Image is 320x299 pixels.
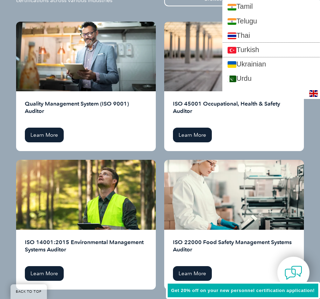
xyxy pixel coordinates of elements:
h2: ISO 22000 Food Safety Management Systems Auditor [173,239,295,261]
a: Uzbek [222,86,320,100]
a: Ukrainian [222,57,320,71]
a: Urdu [222,71,320,86]
h2: Quality Management System (ISO 9001) Auditor [25,100,147,122]
a: BACK TO TOP [11,284,47,299]
h2: ISO 14001:2015 Environmental Management Systems Auditor [25,239,147,261]
img: th [228,33,236,39]
a: Thai [222,28,320,43]
img: ur [228,76,236,82]
a: Telugu [222,14,320,28]
img: te [228,18,236,25]
img: ta [228,4,236,10]
img: contact-chat.png [285,264,302,282]
h2: ISO 45001 Occupational, Health & Safety Auditor [173,100,295,122]
img: uk [228,61,236,68]
a: Learn More [173,266,212,281]
a: Turkish [222,43,320,57]
a: Learn More [25,128,64,142]
a: Learn More [25,266,64,281]
span: Get 20% off on your new personnel certification application! [171,288,315,293]
img: en [309,90,318,97]
a: Learn More [173,128,212,142]
img: tr [228,47,236,54]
